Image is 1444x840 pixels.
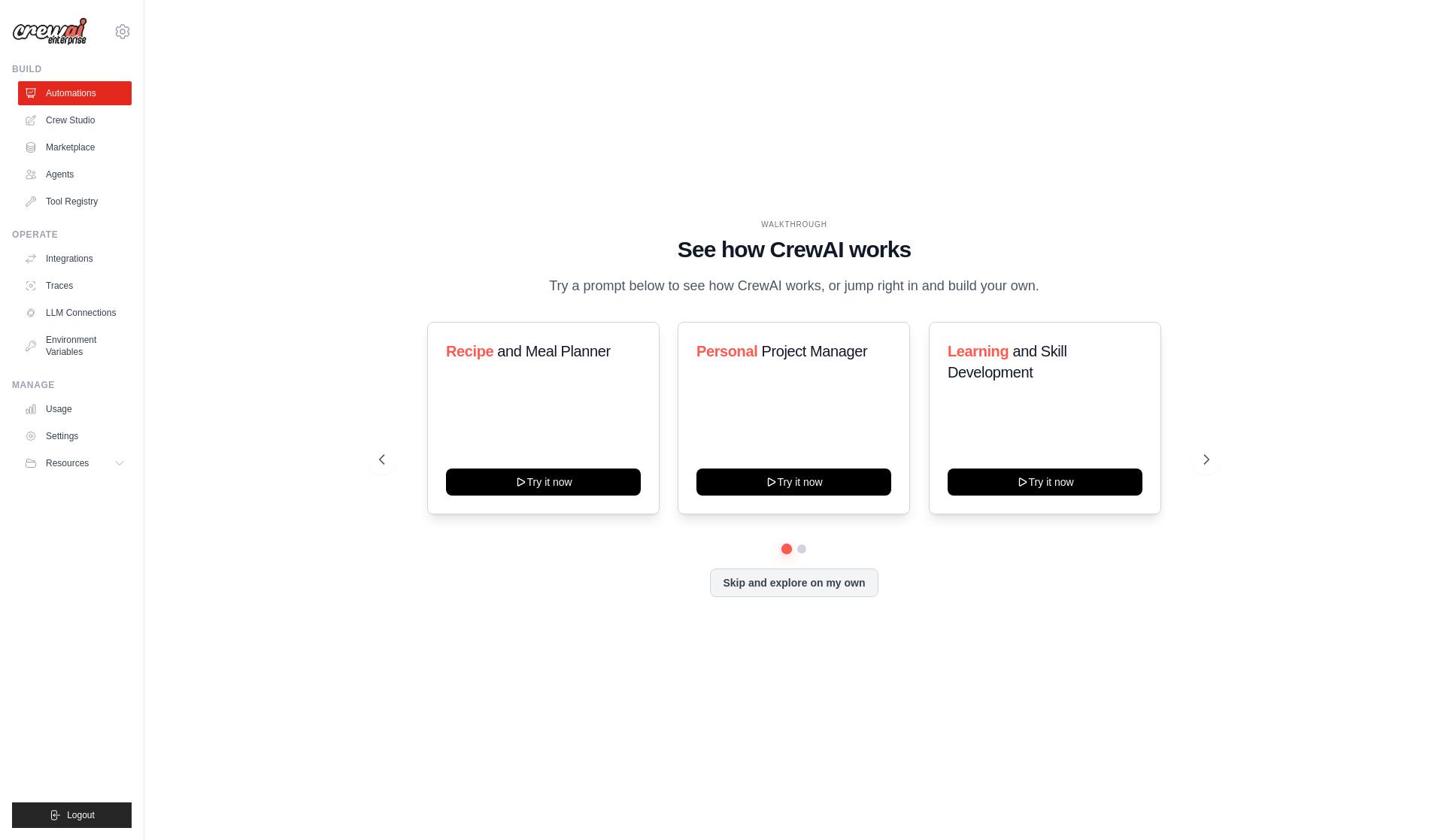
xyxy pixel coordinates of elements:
[18,451,132,475] button: Resources
[446,469,641,496] button: Try it now
[12,229,132,241] div: Operate
[948,343,1066,381] span: and Skill Development
[446,343,493,359] span: Recipe
[948,343,1009,359] span: Learning
[18,162,132,186] a: Agents
[762,343,868,359] span: Project Manager
[18,247,132,271] a: Integrations
[18,190,132,214] a: Tool Registry
[46,457,89,469] span: Resources
[12,63,132,75] div: Build
[18,108,132,132] a: Crew Studio
[67,809,95,821] span: Logout
[379,236,1209,263] h1: See how CrewAI works
[696,343,757,359] span: Personal
[541,275,1047,297] p: Try a prompt below to see how CrewAI works, or jump right in and build your own.
[18,424,132,448] a: Settings
[18,301,132,325] a: LLM Connections
[12,17,87,46] img: Logo
[12,379,132,391] div: Manage
[18,397,132,421] a: Usage
[379,219,1209,230] div: WALKTHROUGH
[710,569,878,597] button: Skip and explore on my own
[18,274,132,298] a: Traces
[18,81,132,105] a: Automations
[18,328,132,364] a: Environment Variables
[696,469,891,496] button: Try it now
[497,343,610,359] span: and Meal Planner
[948,469,1142,496] button: Try it now
[1369,768,1444,840] iframe: Chat Widget
[12,802,132,828] button: Logout
[18,135,132,159] a: Marketplace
